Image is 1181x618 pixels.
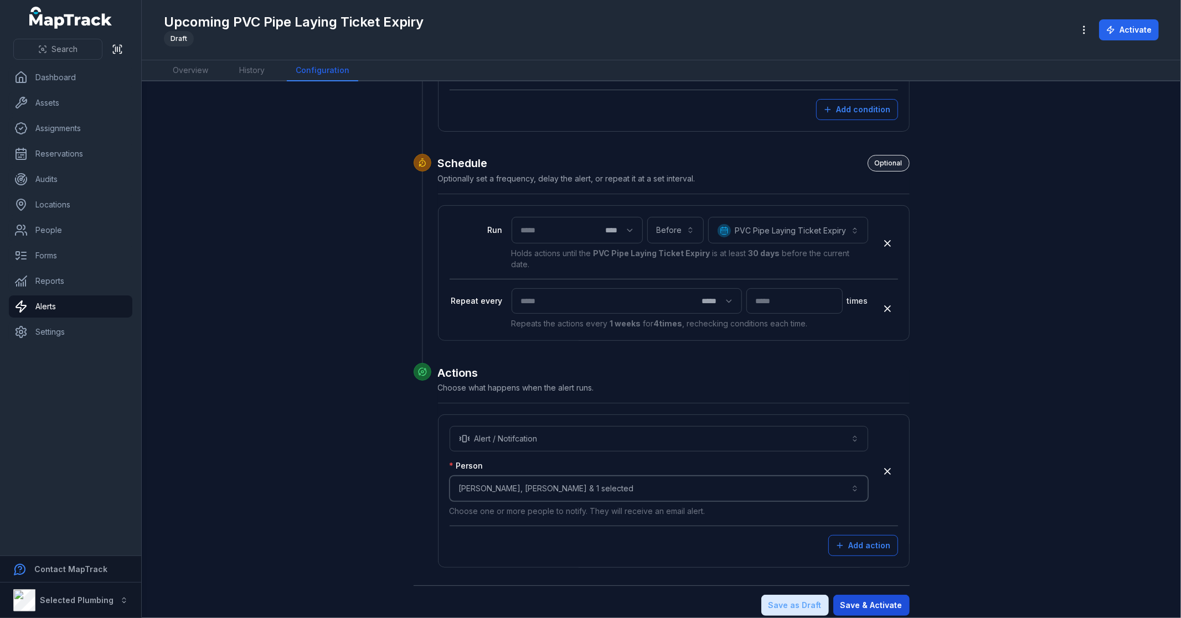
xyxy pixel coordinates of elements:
a: Reports [9,270,132,292]
label: Person [450,460,483,471]
strong: PVC Pipe Laying Ticket Expiry [594,248,710,258]
a: Alerts [9,295,132,318]
h1: Upcoming PVC Pipe Laying Ticket Expiry [164,13,424,31]
div: Optional [868,155,910,172]
label: Repeat every [450,295,503,307]
label: Run [450,225,503,236]
h2: Schedule [438,155,910,172]
a: Overview [164,60,217,81]
p: Choose one or more people to notify. They will receive an email alert. [450,506,868,517]
div: Draft [164,31,194,46]
span: Choose what happens when the alert runs. [438,383,594,392]
a: Assignments [9,117,132,139]
strong: Contact MapTrack [34,564,107,574]
p: Repeats the actions every for , rechecking conditions each time. [512,318,868,329]
a: MapTrack [29,7,112,29]
span: Optionally set a frequency, delay the alert, or repeat it at a set interval. [438,174,695,183]
a: Forms [9,245,132,267]
p: Holds actions until the is at least before the current date. [512,248,868,270]
a: Locations [9,194,132,216]
strong: 1 weeks [610,319,641,328]
button: Search [13,39,102,60]
button: PVC Pipe Laying Ticket Expiry [708,217,868,243]
strong: 30 days [749,248,780,258]
button: [PERSON_NAME], [PERSON_NAME] & 1 selected [450,476,868,501]
button: Alert / Notifcation [450,426,868,451]
h2: Actions [438,365,910,381]
a: Dashboard [9,66,132,89]
a: Audits [9,168,132,190]
button: Activate [1099,19,1159,40]
button: Add action [828,535,898,556]
a: Assets [9,92,132,114]
strong: 4 times [654,319,683,328]
strong: Selected Plumbing [40,595,114,605]
a: People [9,219,132,241]
span: times [847,295,868,307]
a: Configuration [287,60,358,81]
button: Before [647,217,704,243]
button: Save & Activate [833,595,910,616]
span: Search [51,44,78,55]
a: Reservations [9,143,132,165]
button: Add condition [816,99,898,120]
a: History [230,60,274,81]
button: Save as Draft [761,595,829,616]
a: Settings [9,321,132,343]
